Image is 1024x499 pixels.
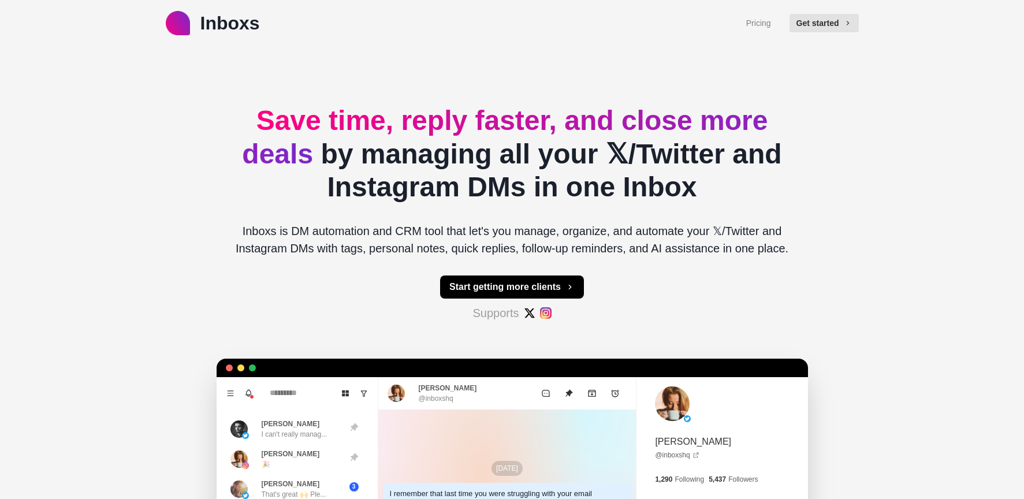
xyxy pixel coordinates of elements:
img: picture [242,432,249,439]
button: Board View [336,384,355,403]
p: Following [675,474,704,485]
button: Get started [790,14,859,32]
img: logo [166,11,190,35]
p: 🎉 [262,459,270,470]
img: picture [230,420,248,438]
p: [DATE] [491,461,523,476]
button: Unpin [557,382,580,405]
img: picture [655,386,690,421]
p: [PERSON_NAME] [262,419,320,429]
p: [PERSON_NAME] [262,449,320,459]
p: 5,437 [709,474,726,485]
button: Notifications [240,384,258,403]
a: @inboxshq [655,450,699,460]
button: Archive [580,382,604,405]
span: 3 [349,482,359,491]
p: Inboxs [200,9,260,37]
p: [PERSON_NAME] [655,435,731,449]
p: Inboxs is DM automation and CRM tool that let's you manage, organize, and automate your 𝕏/Twitter... [226,222,799,257]
img: picture [242,492,249,499]
img: # [540,307,552,319]
img: picture [230,481,248,498]
button: Mark as unread [534,382,557,405]
p: [PERSON_NAME] [262,479,320,489]
img: picture [230,450,248,468]
button: Add reminder [604,382,627,405]
h2: by managing all your 𝕏/Twitter and Instagram DMs in one Inbox [226,104,799,204]
p: I can't really manag... [262,429,327,440]
p: [PERSON_NAME] [419,383,477,393]
span: Save time, reply faster, and close more deals [242,105,768,169]
p: Supports [472,304,519,322]
p: @inboxshq [419,393,453,404]
img: picture [684,415,691,422]
img: # [524,307,535,319]
button: Menu [221,384,240,403]
button: Show unread conversations [355,384,373,403]
button: Start getting more clients [440,275,584,299]
p: Followers [728,474,758,485]
img: picture [242,462,249,469]
img: picture [388,385,405,402]
a: Pricing [746,17,771,29]
a: logoInboxs [166,9,260,37]
p: 1,290 [655,474,672,485]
